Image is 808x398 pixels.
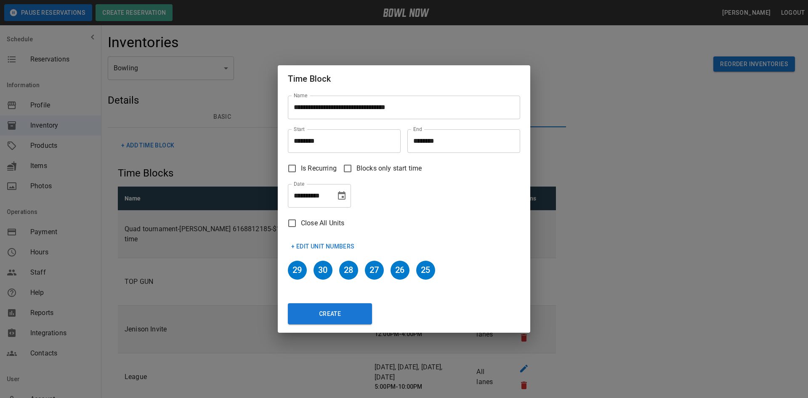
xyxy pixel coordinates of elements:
[314,261,332,280] h6: 30
[288,261,307,280] h6: 29
[278,65,530,92] h2: Time Block
[301,218,344,228] span: Close All Units
[407,129,514,153] input: Choose time, selected time is 1:00 PM
[339,261,358,280] h6: 28
[288,129,395,153] input: Choose time, selected time is 8:00 AM
[413,126,422,133] label: End
[288,303,372,324] button: Create
[301,163,337,174] span: Is Recurring
[294,126,305,133] label: Start
[416,261,435,280] h6: 25
[365,261,384,280] h6: 27
[391,261,409,280] h6: 26
[288,239,358,254] button: + Edit Unit Numbers
[333,187,350,204] button: Choose date, selected date is Sep 19, 2025
[356,163,422,174] span: Blocks only start time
